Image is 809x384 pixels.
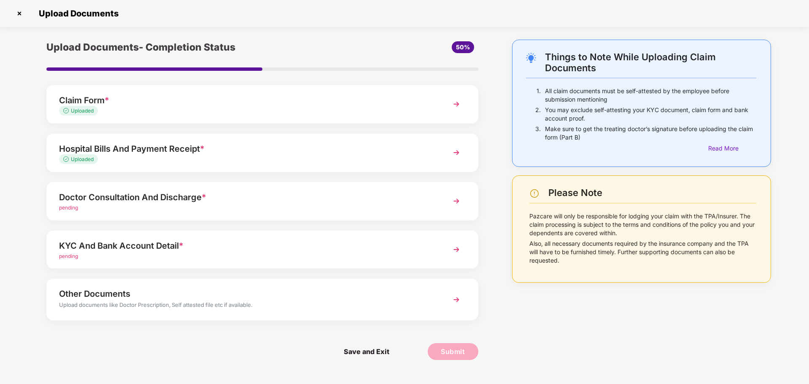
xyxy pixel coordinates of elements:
div: Read More [708,144,756,153]
img: svg+xml;base64,PHN2ZyBpZD0iQ3Jvc3MtMzJ4MzIiIHhtbG5zPSJodHRwOi8vd3d3LnczLm9yZy8yMDAwL3N2ZyIgd2lkdG... [13,7,26,20]
p: Make sure to get the treating doctor’s signature before uploading the claim form (Part B) [545,125,756,142]
p: You may exclude self-attesting your KYC document, claim form and bank account proof. [545,106,756,123]
span: pending [59,204,78,211]
div: Please Note [548,187,756,199]
div: Hospital Bills And Payment Receipt [59,142,431,156]
span: Uploaded [71,156,94,162]
span: Uploaded [71,107,94,114]
span: pending [59,253,78,259]
div: Other Documents [59,287,431,301]
div: KYC And Bank Account Detail [59,239,431,252]
div: Claim Form [59,94,431,107]
p: 1. [537,87,541,104]
img: svg+xml;base64,PHN2ZyB4bWxucz0iaHR0cDovL3d3dy53My5vcmcvMjAwMC9zdmciIHdpZHRoPSIyNC4wOTMiIGhlaWdodD... [526,53,536,63]
div: Things to Note While Uploading Claim Documents [545,51,756,73]
div: Doctor Consultation And Discharge [59,191,431,204]
p: All claim documents must be self-attested by the employee before submission mentioning [545,87,756,104]
img: svg+xml;base64,PHN2ZyBpZD0iTmV4dCIgeG1sbnM9Imh0dHA6Ly93d3cudzMub3JnLzIwMDAvc3ZnIiB3aWR0aD0iMzYiIG... [449,292,464,307]
img: svg+xml;base64,PHN2ZyBpZD0iTmV4dCIgeG1sbnM9Imh0dHA6Ly93d3cudzMub3JnLzIwMDAvc3ZnIiB3aWR0aD0iMzYiIG... [449,145,464,160]
p: Pazcare will only be responsible for lodging your claim with the TPA/Insurer. The claim processin... [529,212,756,237]
img: svg+xml;base64,PHN2ZyBpZD0iV2FybmluZ18tXzI0eDI0IiBkYXRhLW5hbWU9Ildhcm5pbmcgLSAyNHgyNCIgeG1sbnM9Im... [529,188,539,199]
span: 50% [456,43,470,51]
p: 2. [535,106,541,123]
img: svg+xml;base64,PHN2ZyB4bWxucz0iaHR0cDovL3d3dy53My5vcmcvMjAwMC9zdmciIHdpZHRoPSIxMy4zMzMiIGhlaWdodD... [63,156,71,162]
img: svg+xml;base64,PHN2ZyBpZD0iTmV4dCIgeG1sbnM9Imh0dHA6Ly93d3cudzMub3JnLzIwMDAvc3ZnIiB3aWR0aD0iMzYiIG... [449,193,464,209]
div: Upload Documents- Completion Status [46,40,334,55]
span: Save and Exit [335,343,398,360]
span: Upload Documents [30,8,123,19]
p: 3. [535,125,541,142]
img: svg+xml;base64,PHN2ZyB4bWxucz0iaHR0cDovL3d3dy53My5vcmcvMjAwMC9zdmciIHdpZHRoPSIxMy4zMzMiIGhlaWdodD... [63,108,71,113]
p: Also, all necessary documents required by the insurance company and the TPA will have to be furni... [529,239,756,265]
div: Upload documents like Doctor Prescription, Self attested file etc if available. [59,301,431,311]
button: Submit [428,343,478,360]
img: svg+xml;base64,PHN2ZyBpZD0iTmV4dCIgeG1sbnM9Imh0dHA6Ly93d3cudzMub3JnLzIwMDAvc3ZnIiB3aWR0aD0iMzYiIG... [449,242,464,257]
img: svg+xml;base64,PHN2ZyBpZD0iTmV4dCIgeG1sbnM9Imh0dHA6Ly93d3cudzMub3JnLzIwMDAvc3ZnIiB3aWR0aD0iMzYiIG... [449,97,464,112]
